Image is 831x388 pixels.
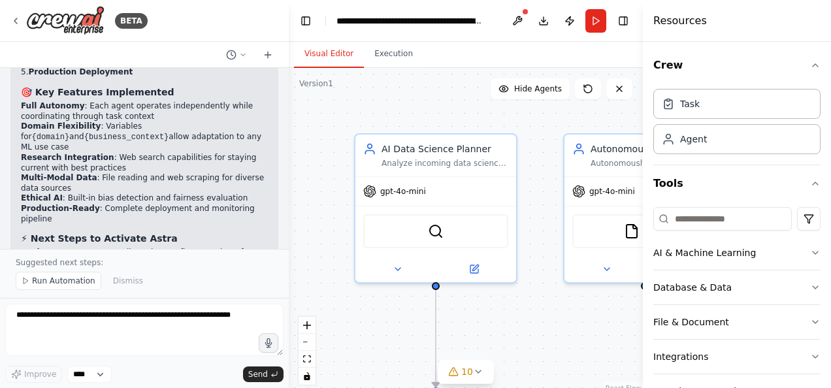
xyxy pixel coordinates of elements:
button: Click to speak your automation idea [259,333,278,353]
button: Hide left sidebar [297,12,315,30]
div: AI Data Science PlannerAnalyze incoming data science problems, scope the project requirements, pl... [354,133,517,283]
li: : Web search capabilities for staying current with best practices [21,153,268,173]
strong: Domain Flexibility [21,121,101,131]
li: : Each agent operates independently while coordinating through task context [21,101,268,121]
button: Run Automation [16,272,101,290]
button: zoom out [299,334,316,351]
span: Dismiss [113,276,143,286]
button: Integrations [653,340,821,374]
button: File & Document [653,305,821,339]
div: Autonomous Data EngineerAutonomously handle data ingestion, cleaning, exploration, and feature en... [563,133,726,283]
button: 10 [438,360,494,384]
button: Crew [653,47,821,84]
li: : File reading and web scraping for diverse data sources [21,173,268,193]
strong: 🎯 Key Features Implemented [21,87,174,97]
span: Hide Agents [514,84,562,94]
p: : You'll need to configure API keys for: [21,248,268,258]
button: Execution [364,40,423,68]
button: fit view [299,351,316,368]
button: Dismiss [106,272,150,290]
button: Send [243,366,284,382]
div: AI Data Science Planner [382,142,508,155]
button: zoom in [299,317,316,334]
strong: Environment Setup [21,248,106,257]
span: gpt-4o-mini [589,186,635,197]
span: Run Automation [32,276,95,286]
div: Version 1 [299,78,333,89]
div: Autonomously handle data ingestion, cleaning, exploration, and feature engineering for {domain} p... [591,158,717,169]
strong: Production Deployment [28,67,133,76]
g: Edge from 141ca108-f3a0-4f1e-9cbe-8babba1c92d4 to 70322262-1fe9-4c19-babc-db9741e06933 [429,289,442,387]
span: Improve [24,369,56,380]
div: Autonomous Data Engineer [591,142,717,155]
button: Hide Agents [491,78,570,99]
div: Agent [680,133,707,146]
code: {business_context} [84,133,169,142]
div: Task [680,97,700,110]
span: gpt-4o-mini [380,186,426,197]
li: : Variables for and allow adaptation to any ML use case [21,121,268,153]
li: : Complete deployment and monitoring pipeline [21,204,268,224]
button: Database & Data [653,270,821,304]
nav: breadcrumb [336,14,483,27]
img: Logo [26,6,105,35]
strong: Multi-Modal Data [21,173,97,182]
div: BETA [115,13,148,29]
button: Tools [653,165,821,202]
strong: Full Autonomy [21,101,84,110]
li: : Built-in bias detection and fairness evaluation [21,193,268,204]
button: Start a new chat [257,47,278,63]
div: Analyze incoming data science problems, scope the project requirements, plan end-to-end ML workfl... [382,158,508,169]
img: SerperDevTool [428,223,444,239]
img: FileReadTool [624,223,640,239]
button: toggle interactivity [299,368,316,385]
h4: Resources [653,13,707,29]
button: Visual Editor [294,40,364,68]
strong: Production-Ready [21,204,100,213]
button: Hide right sidebar [614,12,632,30]
div: Crew [653,84,821,165]
strong: Ethical AI [21,193,63,202]
span: 10 [461,365,473,378]
span: Send [248,369,268,380]
strong: ⚡ Next Steps to Activate Astra [21,233,178,244]
div: React Flow controls [299,317,316,385]
button: AI & Machine Learning [653,236,821,270]
button: Open in side panel [437,261,511,277]
code: {domain} [32,133,70,142]
button: Improve [5,366,62,383]
strong: Research Integration [21,153,114,162]
p: Suggested next steps: [16,257,273,268]
button: Switch to previous chat [221,47,252,63]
